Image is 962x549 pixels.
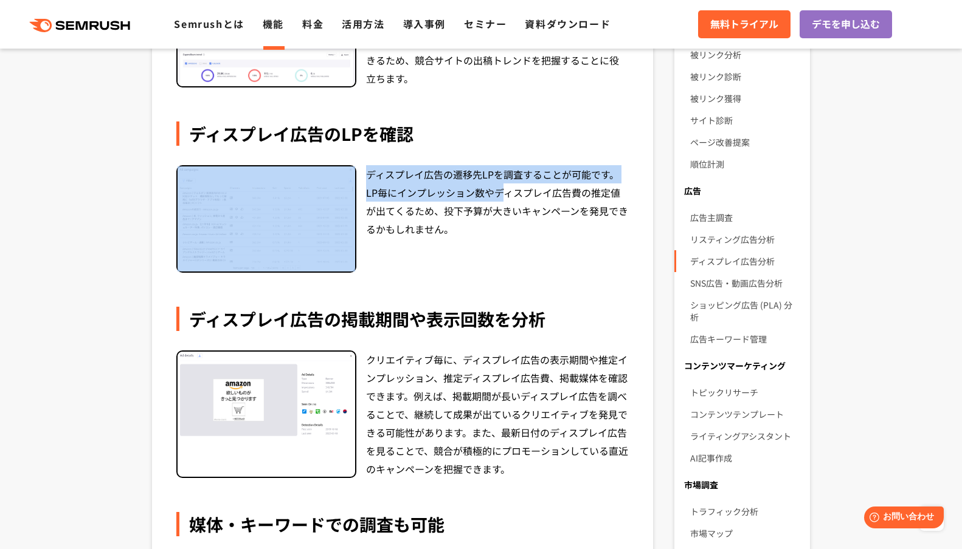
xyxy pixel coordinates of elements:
span: 無料トライアル [710,16,778,32]
div: クリエイティブ毎に、ディスプレイ広告の表示期間や推定インプレッション、推定ディスプレイ広告費、掲載媒体を確認できます。例えば、掲載期間が長いディスプレイ広告を調べることで、継続して成果が出ている... [366,350,629,478]
div: ディスプレイ広告の遷移先LPを調査することが可能です。LP毎にインプレッション数やディスプレイ広告費の推定値が出てくるため、投下予算が大きいキャンペーンを発見できるかもしれません。 [366,165,629,273]
a: セミナー [464,16,507,31]
a: 資料ダウンロード [525,16,611,31]
div: ディスプレイ広告のLPを確認 [176,121,629,146]
a: SNS広告・動画広告分析 [690,272,800,294]
a: ショッピング広告 (PLA) 分析 [690,294,800,328]
a: サイト診断 [690,109,800,131]
a: 無料トライアル [698,10,791,38]
a: 導入事例 [403,16,446,31]
a: ディスプレイ広告分析 [690,250,800,272]
a: 料金 [302,16,324,31]
a: トラフィック分析 [690,500,800,522]
img: ディスプレイ広告の掲載期間や表示回数を分析 [178,352,355,438]
img: ディスプレイ広告のLPを確認 [178,166,355,271]
a: AI記事作成 [690,447,800,469]
a: 広告キーワード管理 [690,328,800,350]
a: Semrushとは [174,16,244,31]
a: 広告主調査 [690,206,800,228]
a: コンテンツテンプレート [690,403,800,425]
a: リスティング広告分析 [690,228,800,250]
a: 機能 [263,16,284,31]
a: 順位計測 [690,153,800,175]
div: コンテンツマーケティング [674,355,810,377]
a: ライティングアシスタント [690,425,800,447]
a: トピックリサーチ [690,381,800,403]
a: 被リンク分析 [690,44,800,66]
a: ページ改善提案 [690,131,800,153]
div: 市場調査 [674,474,810,496]
div: 媒体・キーワードでの調査も可能 [176,512,629,536]
a: デモを申し込む [800,10,892,38]
a: 活用方法 [342,16,384,31]
iframe: Help widget launcher [854,502,949,536]
span: デモを申し込む [812,16,880,32]
a: 市場マップ [690,522,800,544]
a: 被リンク診断 [690,66,800,87]
div: 広告 [674,180,810,202]
div: ディスプレイ広告の掲載期間や表示回数を分析 [176,307,629,331]
a: 被リンク獲得 [690,87,800,109]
